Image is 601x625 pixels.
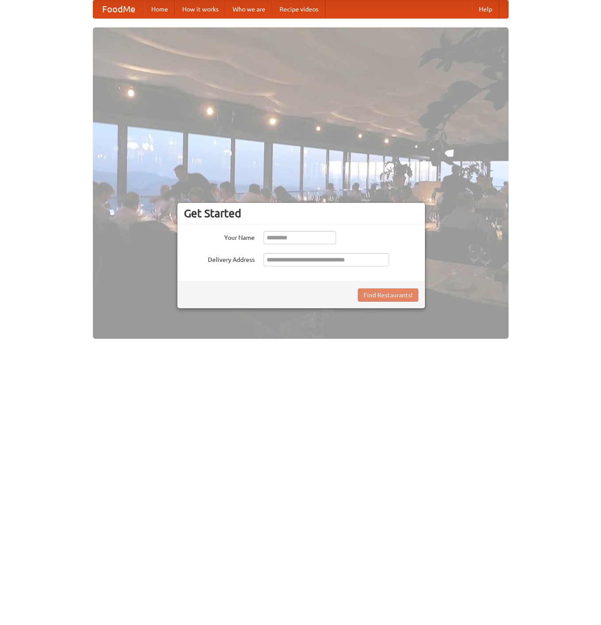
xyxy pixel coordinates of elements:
[272,0,325,18] a: Recipe videos
[358,288,418,302] button: Find Restaurants!
[175,0,226,18] a: How it works
[226,0,272,18] a: Who we are
[144,0,175,18] a: Home
[184,207,418,220] h3: Get Started
[184,253,255,264] label: Delivery Address
[93,0,144,18] a: FoodMe
[184,231,255,242] label: Your Name
[472,0,499,18] a: Help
